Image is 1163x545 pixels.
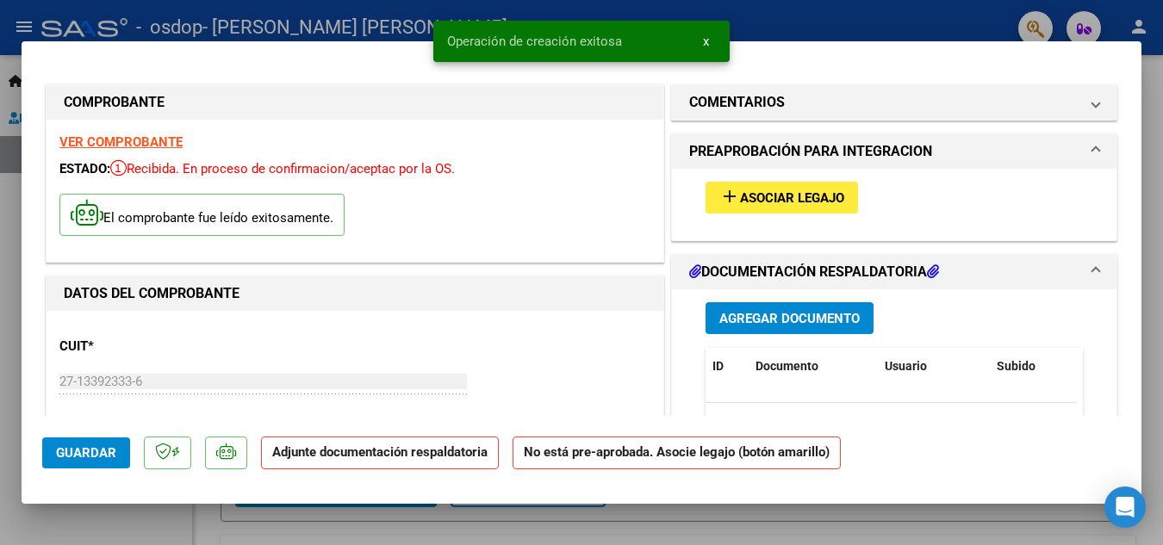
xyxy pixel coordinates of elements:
[712,359,724,373] span: ID
[42,437,130,468] button: Guardar
[272,444,488,460] strong: Adjunte documentación respaldatoria
[1104,486,1146,528] div: Open Intercom Messenger
[719,186,740,207] mat-icon: add
[706,182,858,214] button: Asociar Legajo
[689,92,785,113] h1: COMENTARIOS
[689,262,939,282] h1: DOCUMENTACIÓN RESPALDATORIA
[672,134,1116,169] mat-expansion-panel-header: PREAPROBACIÓN PARA INTEGRACION
[672,85,1116,120] mat-expansion-panel-header: COMENTARIOS
[513,437,841,470] strong: No está pre-aprobada. Asocie legajo (botón amarillo)
[672,255,1116,289] mat-expansion-panel-header: DOCUMENTACIÓN RESPALDATORIA
[719,311,860,326] span: Agregar Documento
[756,359,818,373] span: Documento
[706,302,874,334] button: Agregar Documento
[64,94,165,110] strong: COMPROBANTE
[878,348,990,385] datatable-header-cell: Usuario
[56,445,116,461] span: Guardar
[689,26,723,57] button: x
[59,134,183,150] a: VER COMPROBANTE
[689,141,932,162] h1: PREAPROBACIÓN PARA INTEGRACION
[59,194,345,236] p: El comprobante fue leído exitosamente.
[885,359,927,373] span: Usuario
[706,403,1077,446] div: No data to display
[672,169,1116,240] div: PREAPROBACIÓN PARA INTEGRACION
[64,285,239,301] strong: DATOS DEL COMPROBANTE
[997,359,1036,373] span: Subido
[703,34,709,49] span: x
[749,348,878,385] datatable-header-cell: Documento
[110,161,455,177] span: Recibida. En proceso de confirmacion/aceptac por la OS.
[59,161,110,177] span: ESTADO:
[59,337,237,356] p: CUIT
[990,348,1076,385] datatable-header-cell: Subido
[447,33,622,50] span: Operación de creación exitosa
[740,190,844,206] span: Asociar Legajo
[706,348,749,385] datatable-header-cell: ID
[1076,348,1162,385] datatable-header-cell: Acción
